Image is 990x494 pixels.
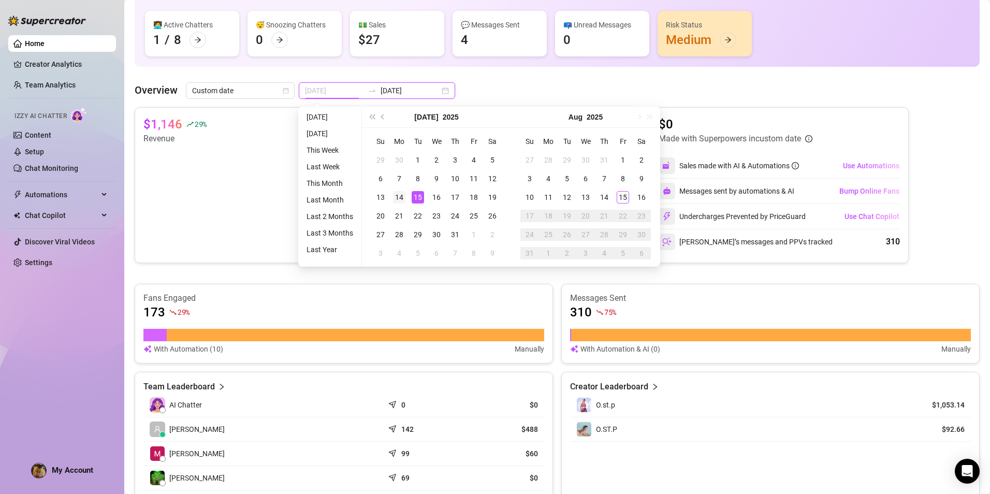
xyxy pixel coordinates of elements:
td: 2025-07-16 [427,188,446,207]
div: 2 [486,228,499,241]
td: 2025-07-12 [483,169,502,188]
td: 2025-08-19 [558,207,576,225]
th: Tu [409,132,427,151]
li: Last 3 Months [302,227,357,239]
a: Setup [25,148,44,156]
div: 1 [542,247,555,259]
td: 2025-08-11 [539,188,558,207]
td: 2025-08-16 [632,188,651,207]
a: Settings [25,258,52,267]
div: 6 [374,172,387,185]
td: 2025-07-17 [446,188,464,207]
td: 2025-07-18 [464,188,483,207]
th: Sa [483,132,502,151]
div: 31 [449,228,461,241]
td: 2025-08-25 [539,225,558,244]
div: $27 [358,32,380,48]
div: 8 [617,172,629,185]
td: 2025-07-31 [595,151,614,169]
td: 2025-07-21 [390,207,409,225]
td: 2025-08-04 [539,169,558,188]
td: 2025-08-30 [632,225,651,244]
span: to [368,86,376,95]
div: 13 [374,191,387,204]
th: Su [371,132,390,151]
div: 3 [374,247,387,259]
span: [PERSON_NAME] [169,424,225,435]
article: $60 [470,448,538,459]
article: Manually [941,343,971,355]
td: 2025-08-23 [632,207,651,225]
td: 2025-07-06 [371,169,390,188]
td: 2025-08-17 [520,207,539,225]
td: 2025-09-06 [632,244,651,263]
button: Choose a year [443,107,459,127]
article: 0 [401,400,405,410]
div: 14 [393,191,405,204]
a: Team Analytics [25,81,76,89]
div: 9 [486,247,499,259]
article: Made with Superpowers in custom date [659,133,801,145]
span: Use Automations [843,162,899,170]
div: 24 [523,228,536,241]
td: 2025-08-15 [614,188,632,207]
img: svg%3e [662,161,672,170]
td: 2025-08-03 [520,169,539,188]
td: 2025-08-01 [464,225,483,244]
td: 2025-08-02 [483,225,502,244]
div: 29 [561,154,573,166]
div: 8 [468,247,480,259]
div: 2 [430,154,443,166]
td: 2025-07-05 [483,151,502,169]
button: Choose a month [569,107,583,127]
span: info-circle [792,162,799,169]
article: Fans Engaged [143,293,544,304]
div: 30 [635,228,648,241]
td: 2025-08-10 [520,188,539,207]
td: 2025-07-04 [464,151,483,169]
div: 5 [561,172,573,185]
div: 21 [598,210,610,222]
span: [PERSON_NAME] [169,448,225,459]
div: 0 [256,32,263,48]
div: 7 [598,172,610,185]
article: Messages Sent [570,293,971,304]
button: Bump Online Fans [839,183,900,199]
td: 2025-07-07 [390,169,409,188]
td: 2025-08-24 [520,225,539,244]
article: $1,146 [143,116,182,133]
span: 75 % [604,307,616,317]
article: Revenue [143,133,207,145]
div: 10 [523,191,536,204]
article: $0 [659,116,812,133]
td: 2025-08-06 [427,244,446,263]
div: 28 [598,228,610,241]
img: O.st.p [577,398,591,412]
div: 11 [542,191,555,204]
td: 2025-08-08 [614,169,632,188]
div: 16 [635,191,648,204]
div: 😴 Snoozing Chatters [256,19,333,31]
div: 13 [579,191,592,204]
th: Su [520,132,539,151]
article: 99 [401,448,410,459]
td: 2025-08-31 [520,244,539,263]
td: 2025-07-28 [390,225,409,244]
img: svg%3e [663,187,671,195]
input: Start date [305,85,364,96]
li: Last Week [302,161,357,173]
article: Overview [135,82,178,98]
a: Creator Analytics [25,56,108,72]
td: 2025-09-03 [576,244,595,263]
span: right [651,381,659,393]
div: 22 [412,210,424,222]
div: 31 [598,154,610,166]
img: Chat Copilot [13,212,20,219]
div: 5 [486,154,499,166]
div: 31 [523,247,536,259]
span: arrow-right [724,36,732,43]
div: 💵 Sales [358,19,436,31]
span: right [218,381,225,393]
div: 10 [449,172,461,185]
th: We [427,132,446,151]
